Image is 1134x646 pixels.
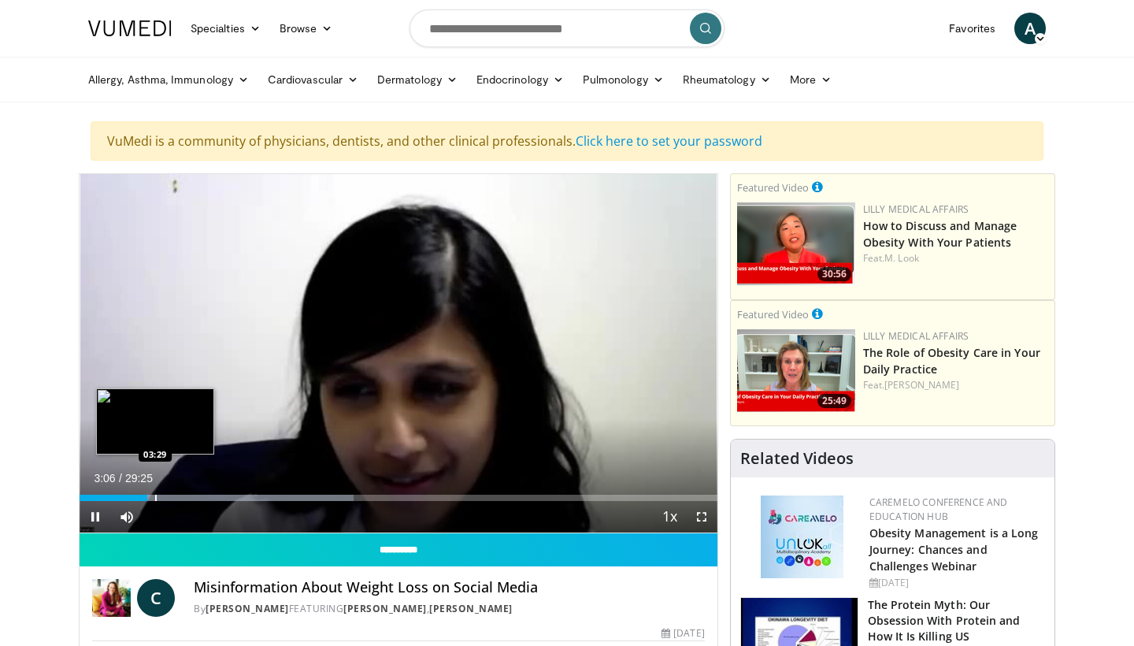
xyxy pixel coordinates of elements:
a: Favorites [939,13,1005,44]
a: CaReMeLO Conference and Education Hub [869,496,1008,523]
span: 29:25 [125,472,153,484]
span: / [119,472,122,484]
a: Dermatology [368,64,467,95]
a: Browse [270,13,343,44]
div: VuMedi is a community of physicians, dentists, and other clinical professionals. [91,121,1043,161]
input: Search topics, interventions [409,9,724,47]
a: More [780,64,841,95]
div: [DATE] [661,626,704,640]
div: By FEATURING , [194,602,704,616]
a: Click here to set your password [576,132,762,150]
a: [PERSON_NAME] [206,602,289,615]
a: M. Look [884,251,919,265]
a: Pulmonology [573,64,673,95]
span: 3:06 [94,472,115,484]
div: [DATE] [869,576,1042,590]
h4: Misinformation About Weight Loss on Social Media [194,579,704,596]
a: Obesity Management is a Long Journey: Chances and Challenges Webinar [869,525,1039,574]
a: Lilly Medical Affairs [863,202,969,216]
div: Feat. [863,378,1048,392]
a: How to Discuss and Manage Obesity With Your Patients [863,218,1017,250]
a: Allergy, Asthma, Immunology [79,64,258,95]
span: 25:49 [817,394,851,408]
button: Playback Rate [654,501,686,533]
a: [PERSON_NAME] [343,602,427,615]
a: Endocrinology [467,64,573,95]
div: Progress Bar [80,495,717,501]
img: 45df64a9-a6de-482c-8a90-ada250f7980c.png.150x105_q85_autocrop_double_scale_upscale_version-0.2.jpg [761,496,843,578]
a: The Role of Obesity Care in Your Daily Practice [863,345,1040,377]
img: VuMedi Logo [88,20,172,36]
a: Rheumatology [673,64,780,95]
video-js: Video Player [80,174,717,533]
a: C [137,579,175,617]
a: 25:49 [737,329,855,412]
img: e1208b6b-349f-4914-9dd7-f97803bdbf1d.png.150x105_q85_crop-smart_upscale.png [737,329,855,412]
a: [PERSON_NAME] [429,602,513,615]
small: Featured Video [737,180,809,195]
a: Specialties [181,13,270,44]
button: Fullscreen [686,501,717,533]
img: image.jpeg [96,388,214,455]
h3: The Protein Myth: Our Obsession With Protein and How It Is Killing US [868,597,1045,644]
small: Featured Video [737,307,809,321]
a: 30:56 [737,202,855,285]
button: Pause [80,501,111,533]
a: Cardiovascular [258,64,368,95]
button: Mute [111,501,143,533]
a: [PERSON_NAME] [884,378,959,392]
a: A [1014,13,1046,44]
img: c98a6a29-1ea0-4bd5-8cf5-4d1e188984a7.png.150x105_q85_crop-smart_upscale.png [737,202,855,285]
div: Feat. [863,251,1048,265]
span: 30:56 [817,267,851,281]
h4: Related Videos [740,449,854,468]
img: Dr. Carolynn Francavilla [92,579,131,617]
a: Lilly Medical Affairs [863,329,969,343]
